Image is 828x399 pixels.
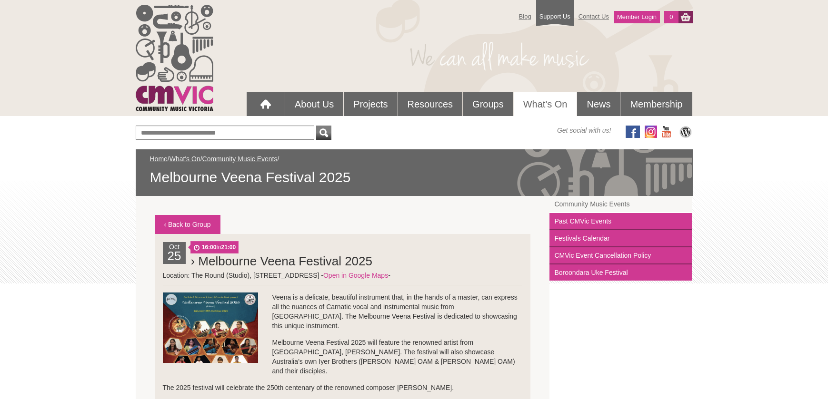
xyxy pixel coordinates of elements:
[221,244,236,251] strong: 21:00
[202,244,217,251] strong: 16:00
[514,92,577,116] a: What's On
[398,92,463,116] a: Resources
[190,252,522,271] h2: › Melbourne Veena Festival 2025
[163,338,523,376] p: Melbourne Veena Festival 2025 will feature the renowned artist from [GEOGRAPHIC_DATA], [PERSON_NA...
[136,5,213,111] img: cmvic_logo.png
[549,264,692,281] a: Boroondara Uke Festival
[285,92,343,116] a: About Us
[549,247,692,264] a: CMVic Event Cancellation Policy
[577,92,620,116] a: News
[150,155,168,163] a: Home
[163,383,523,392] p: The 2025 festival will celebrate the 250th centenary of the renowned composer [PERSON_NAME].
[557,126,611,135] span: Get social with us!
[514,8,536,25] a: Blog
[574,8,614,25] a: Contact Us
[163,242,186,264] div: Oct
[202,155,278,163] a: Community Music Events
[664,11,678,23] a: 0
[150,168,678,186] span: Melbourne Veena Festival 2025
[620,92,692,116] a: Membership
[190,241,239,253] span: to
[163,292,523,331] p: Veena is a delicate, beautiful instrument that, in the hands of a master, can express all the nua...
[165,252,184,264] h2: 25
[549,213,692,230] a: Past CMVic Events
[549,230,692,247] a: Festivals Calendar
[678,126,693,138] img: CMVic Blog
[323,272,388,279] a: Open in Google Maps
[155,215,220,234] a: ‹ Back to Group
[170,155,200,163] a: What's On
[150,154,678,186] div: / / /
[463,92,513,116] a: Groups
[614,11,660,23] a: Member Login
[344,92,397,116] a: Projects
[549,196,692,213] a: Community Music Events
[163,292,258,363] img: Melb_Veena_Festival_2025.png
[645,126,657,138] img: icon-instagram.png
